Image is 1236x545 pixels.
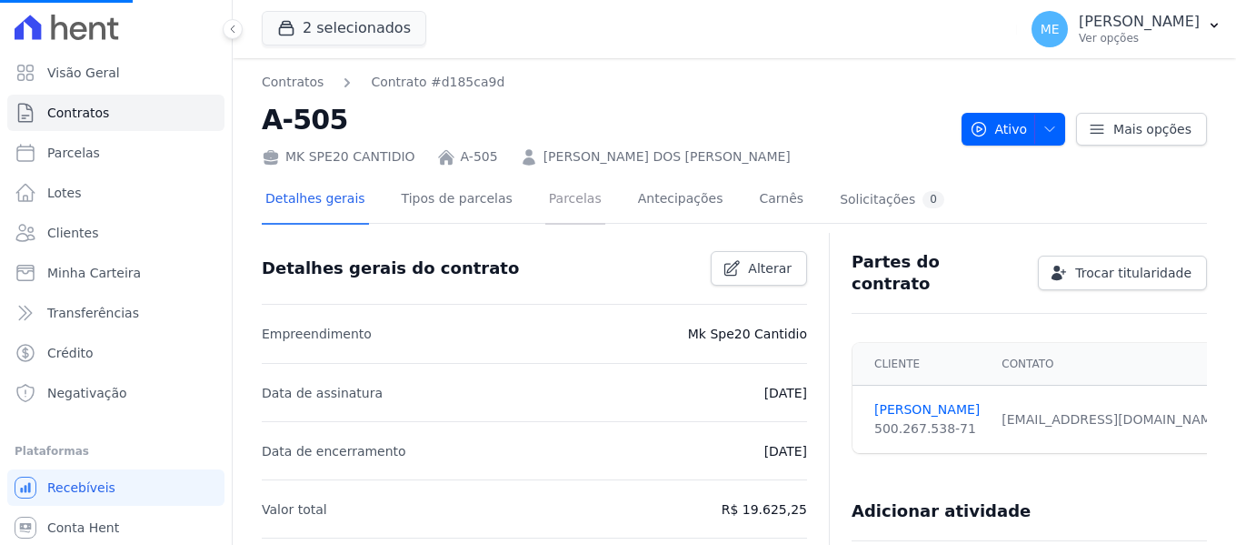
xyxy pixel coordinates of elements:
p: Data de assinatura [262,382,383,404]
p: [PERSON_NAME] [1079,13,1200,31]
span: Minha Carteira [47,264,141,282]
a: Negativação [7,375,224,411]
span: Trocar titularidade [1075,264,1191,282]
a: A-505 [461,147,498,167]
a: Tipos de parcelas [398,177,516,225]
a: Crédito [7,335,224,371]
p: Empreendimento [262,323,372,345]
a: Parcelas [7,135,224,171]
span: Transferências [47,304,139,322]
div: MK SPE20 CANTIDIO [262,147,415,167]
a: Clientes [7,215,224,251]
a: [PERSON_NAME] DOS [PERSON_NAME] [543,147,791,167]
a: Solicitações0 [836,177,948,225]
span: Recebíveis [47,479,115,497]
a: Detalhes gerais [262,177,369,225]
a: Mais opções [1076,113,1207,146]
a: Alterar [711,251,807,286]
th: Cliente [852,343,991,386]
div: 500.267.538-71 [874,419,980,439]
span: Crédito [47,344,94,362]
span: Alterar [748,259,792,278]
a: Visão Geral [7,55,224,91]
p: Valor total [262,499,327,520]
button: ME [PERSON_NAME] Ver opções [1017,4,1236,55]
div: 0 [922,191,944,208]
a: Trocar titularidade [1038,256,1207,290]
p: Mk Spe20 Cantidio [688,323,807,345]
a: [PERSON_NAME] [874,400,980,419]
button: 2 selecionados [262,11,426,45]
p: [DATE] [764,382,807,404]
span: Visão Geral [47,64,120,82]
h3: Adicionar atividade [852,500,1031,522]
span: Ativo [970,113,1028,146]
div: Plataformas [15,440,217,462]
span: Clientes [47,224,98,242]
span: Conta Hent [47,519,119,537]
th: Contato [991,343,1235,386]
p: Data de encerramento [262,440,406,462]
span: Lotes [47,184,82,202]
div: Solicitações [840,191,944,208]
div: [EMAIL_ADDRESS][DOMAIN_NAME] [1002,410,1224,429]
span: Mais opções [1113,120,1191,138]
p: R$ 19.625,25 [722,499,807,520]
span: ME [1041,23,1060,35]
a: Minha Carteira [7,255,224,291]
a: Antecipações [634,177,727,225]
span: Contratos [47,104,109,122]
h3: Partes do contrato [852,251,1023,295]
a: Transferências [7,295,224,331]
span: Negativação [47,384,127,402]
a: Recebíveis [7,469,224,506]
span: Parcelas [47,144,100,162]
a: Parcelas [545,177,605,225]
a: Contrato #d185ca9d [371,73,504,92]
p: Ver opções [1079,31,1200,45]
a: Carnês [755,177,807,225]
a: Lotes [7,175,224,211]
h3: Detalhes gerais do contrato [262,257,519,279]
p: [DATE] [764,440,807,462]
button: Ativo [962,113,1066,146]
h2: A-505 [262,99,947,140]
nav: Breadcrumb [262,73,504,92]
nav: Breadcrumb [262,73,947,92]
a: Contratos [7,95,224,131]
a: Contratos [262,73,324,92]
